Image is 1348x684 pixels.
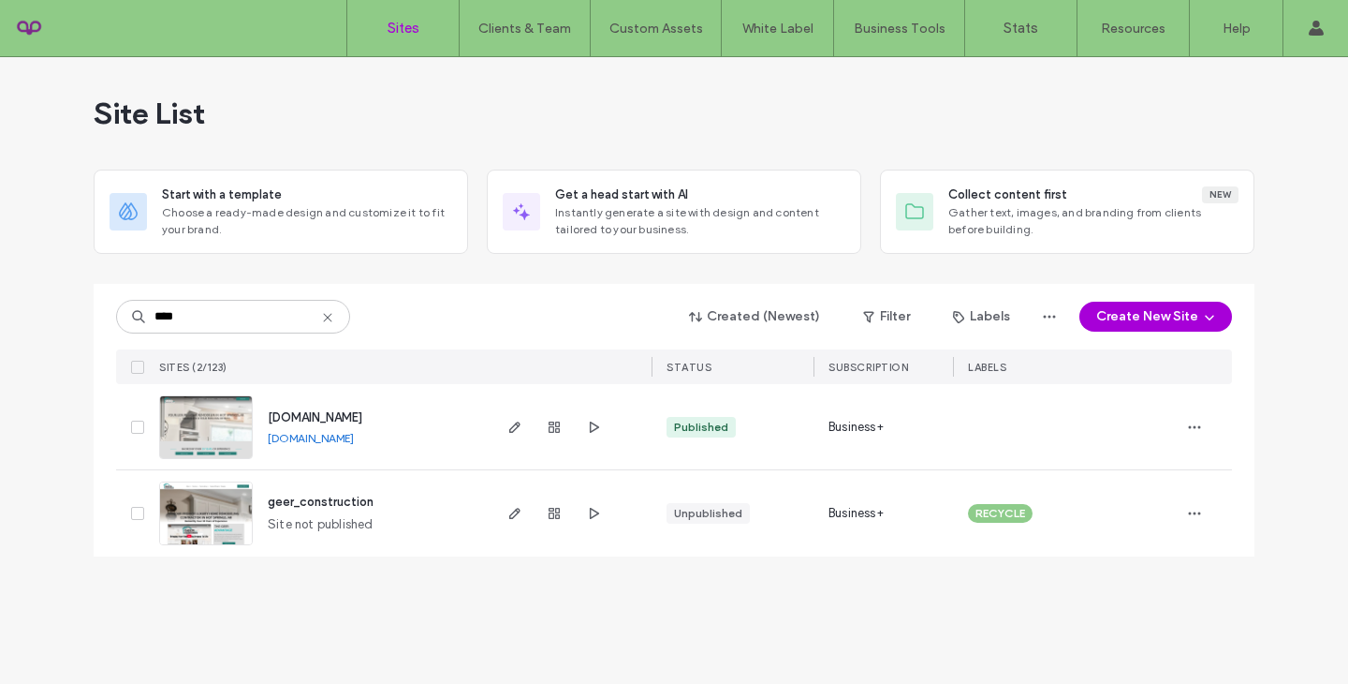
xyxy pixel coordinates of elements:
span: Site not published [268,515,374,534]
span: Instantly generate a site with design and content tailored to your business. [555,204,845,238]
span: STATUS [667,361,711,374]
label: Business Tools [854,21,945,37]
div: Collect content firstNewGather text, images, and branding from clients before building. [880,170,1254,254]
button: Filter [844,302,929,332]
span: SITES (2/123) [159,361,227,374]
label: Help [1223,21,1251,37]
label: Stats [1004,20,1038,37]
label: Sites [388,20,419,37]
label: Resources [1101,21,1165,37]
div: Published [674,419,728,436]
button: Create New Site [1079,302,1232,332]
span: Business+ [828,504,884,523]
span: Help [43,13,81,30]
div: New [1202,186,1238,203]
label: Custom Assets [609,21,703,37]
button: Labels [936,302,1027,332]
span: Collect content first [948,186,1067,204]
div: Get a head start with AIInstantly generate a site with design and content tailored to your business. [487,170,861,254]
button: Created (Newest) [673,302,837,332]
div: Unpublished [674,505,742,522]
span: Choose a ready-made design and customize it to fit your brand. [162,204,452,238]
span: LABELS [968,361,1006,374]
span: Get a head start with AI [555,186,688,204]
span: Start with a template [162,186,282,204]
label: Clients & Team [478,21,571,37]
label: White Label [742,21,813,37]
span: Gather text, images, and branding from clients before building. [948,204,1238,238]
span: RECYCLE [975,505,1025,522]
span: Site List [94,95,205,132]
div: Start with a templateChoose a ready-made design and customize it to fit your brand. [94,170,468,254]
span: Business+ [828,418,884,437]
a: geer_construction [268,495,374,509]
a: [DOMAIN_NAME] [268,431,354,445]
span: SUBSCRIPTION [828,361,908,374]
a: [DOMAIN_NAME] [268,410,362,424]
